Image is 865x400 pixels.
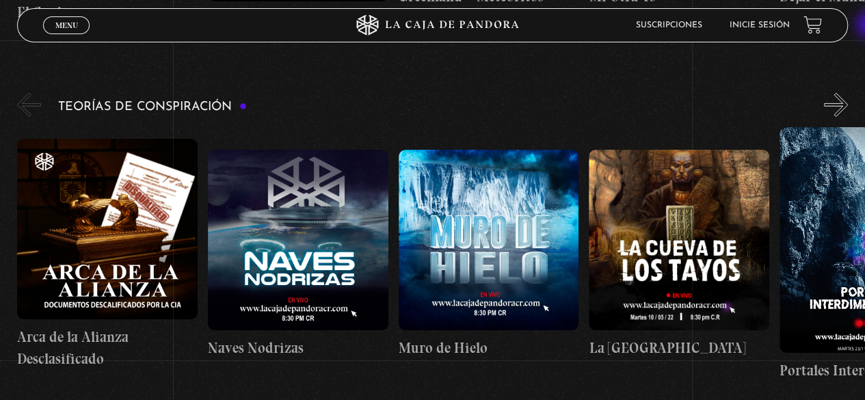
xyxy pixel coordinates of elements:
a: View your shopping cart [803,16,822,34]
button: Next [824,93,848,117]
h3: Teorías de Conspiración [58,101,247,114]
h4: Muro de Hielo [399,337,579,359]
a: Suscripciones [636,21,702,29]
a: La [GEOGRAPHIC_DATA] [589,127,769,381]
a: Inicie sesión [730,21,790,29]
a: Arca de la Alianza Desclasificado [17,127,198,381]
h4: Arca de la Alianza Desclasificado [17,326,198,369]
a: Naves Nodrizas [208,127,388,381]
button: Previous [17,93,41,117]
span: Menu [55,21,78,29]
h4: El Conjuro [17,1,198,23]
span: Cerrar [51,32,83,42]
h4: Naves Nodrizas [208,337,388,359]
a: Muro de Hielo [399,127,579,381]
h4: La [GEOGRAPHIC_DATA] [589,337,769,359]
